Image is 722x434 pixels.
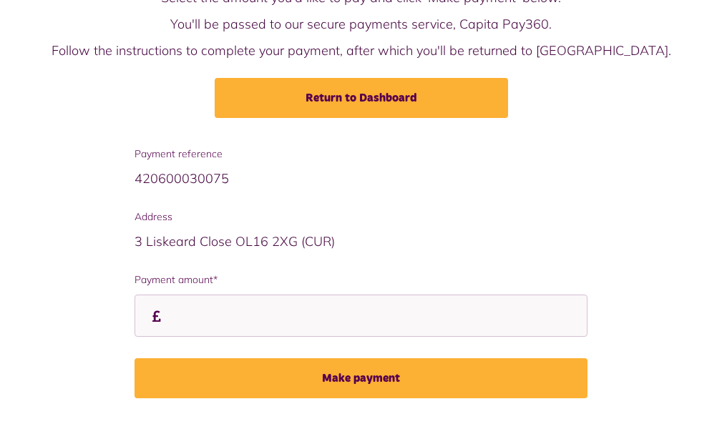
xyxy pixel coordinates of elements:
span: Address [135,209,587,225]
a: Return to Dashboard [215,78,508,118]
p: Follow the instructions to complete your payment, after which you'll be returned to [GEOGRAPHIC_D... [14,41,708,60]
button: Make payment [135,358,587,398]
label: Payment amount* [135,272,587,287]
span: 3 Liskeard Close OL16 2XG (CUR) [135,233,335,250]
span: 420600030075 [135,170,229,187]
span: Payment reference [135,147,587,162]
p: You'll be passed to our secure payments service, Capita Pay360. [14,14,708,34]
